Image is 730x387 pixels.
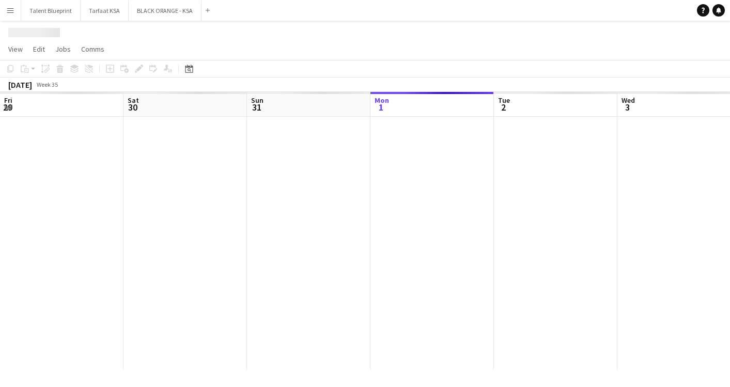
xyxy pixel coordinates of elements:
span: Comms [81,44,104,54]
span: Wed [622,96,635,105]
span: Fri [4,96,12,105]
a: Comms [77,42,108,56]
span: Jobs [55,44,71,54]
span: Edit [33,44,45,54]
span: 3 [620,101,635,113]
span: Sun [251,96,263,105]
span: Tue [498,96,510,105]
button: Tarfaat KSA [81,1,129,21]
div: [DATE] [8,80,32,90]
a: Jobs [51,42,75,56]
span: 2 [496,101,510,113]
span: 1 [373,101,389,113]
span: 30 [126,101,139,113]
span: Week 35 [34,81,60,88]
span: 31 [250,101,263,113]
a: View [4,42,27,56]
button: BLACK ORANGE - KSA [129,1,201,21]
button: Talent Blueprint [21,1,81,21]
span: View [8,44,23,54]
span: Mon [375,96,389,105]
a: Edit [29,42,49,56]
span: 29 [3,101,12,113]
span: Sat [128,96,139,105]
